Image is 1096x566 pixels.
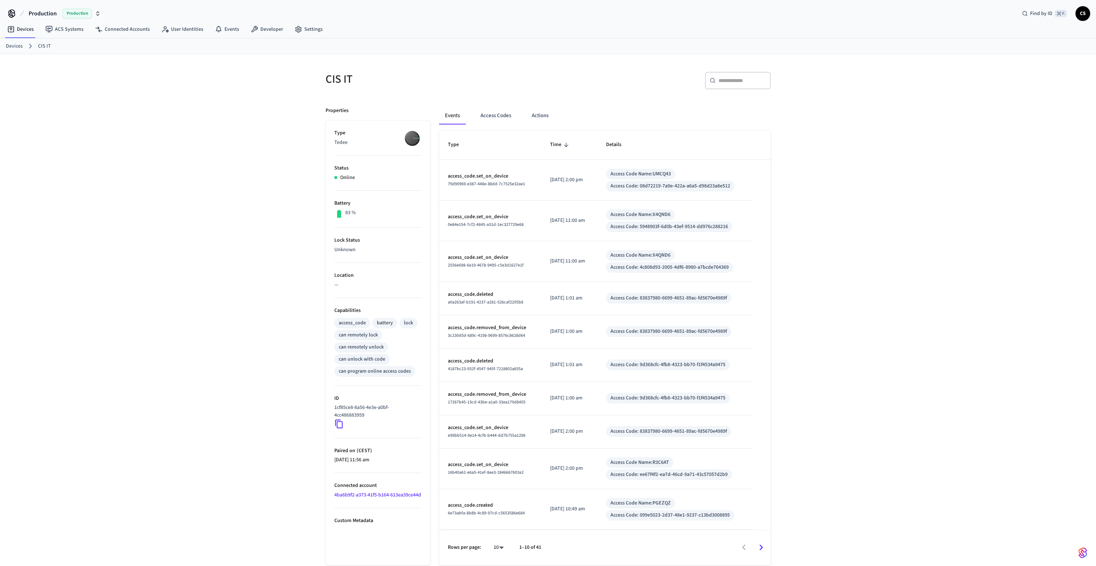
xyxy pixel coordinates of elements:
span: Production [29,9,57,18]
p: Properties [326,107,349,115]
div: Access Code: ee67f4f2-ea7d-46cd-9a71-43c57057d2b9 [610,471,728,479]
p: [DATE] 2:00 pm [550,176,588,184]
a: Devices [1,23,40,36]
p: access_code.set_on_device [448,424,532,432]
p: [DATE] 10:49 am [550,505,588,513]
p: Capabilities [334,307,421,314]
div: Find by ID⌘ K [1016,7,1073,20]
p: access_code.set_on_device [448,254,532,261]
div: Access Code Name: PGEZQZ [610,499,671,507]
a: Events [209,23,245,36]
span: 0e84e154-7cf2-4845-a31d-1ec327729e68 [448,221,524,228]
a: 4ba6b9f2-a373-41f5-b164-613ea39ce44d [334,491,421,499]
p: access_code.removed_from_device [448,324,532,332]
div: can remotely unlock [339,343,384,351]
div: Access Code Name: R3C6AT [610,459,669,466]
div: Access Code: 08d72219-7a9e-422a-a6a5-d98d23a8e512 [610,182,730,190]
img: Tedee Smart Lock [403,129,421,148]
p: 1–10 of 41 [519,544,541,551]
p: Rows per page: [448,544,481,551]
button: Access Codes [475,107,517,124]
p: [DATE] 1:01 am [550,294,588,302]
p: access_code.deleted [448,357,532,365]
span: 79d90969-e387-448e-88dd-7c7525e32ae1 [448,181,525,187]
span: 2556e698-6e19-4678-9495-c5e3d1627e1f [448,262,524,268]
div: Access Code: 5948903f-6d0b-43ef-9514-dd976c288216 [610,223,728,231]
div: Access Code: 9d368cfc-4fb8-4323-bb70-f1f4534a9475 [610,361,725,369]
p: — [334,281,421,289]
span: a0a263af-b191-4237-a281-526caf2205b8 [448,299,523,305]
p: Lock Status [334,237,421,244]
button: Go to next page [753,539,770,556]
div: Access Code: 4c808d93-2005-4df6-8980-a7bcde764369 [610,264,729,271]
div: Access Code: 83837980-6699-4651-89ac-fd5670e4989f [610,328,727,335]
p: Online [340,174,355,182]
h5: CIS IT [326,72,544,87]
a: Developer [245,23,289,36]
p: Status [334,164,421,172]
span: 16b40a61-e6a5-41ef-8ee3-2846667602e2 [448,469,524,476]
a: User Identities [156,23,209,36]
span: e99bb514-9e14-4cf6-b444-dd7b755a1296 [448,432,525,439]
div: Access Code Name: X4QND6 [610,252,670,259]
button: Actions [526,107,554,124]
p: Unknown [334,246,421,254]
p: [DATE] 1:00 am [550,394,588,402]
p: [DATE] 11:56 am [334,456,421,464]
p: [DATE] 2:00 pm [550,428,588,435]
div: 10 [490,542,508,553]
div: can unlock with code [339,355,385,363]
button: CS [1075,6,1090,21]
p: ID [334,395,421,402]
div: can remotely lock [339,331,378,339]
div: ant example [439,107,771,124]
span: Time [550,139,571,150]
div: battery [377,319,393,327]
span: Find by ID [1030,10,1052,17]
button: Events [439,107,466,124]
p: [DATE] 2:00 pm [550,465,588,472]
a: Settings [289,23,328,36]
p: Type [334,129,421,137]
div: access_code [339,319,366,327]
p: access_code.set_on_device [448,461,532,469]
span: 3c230d5d-689c-4198-9699-8576c8628d64 [448,332,525,339]
span: 17267b45-13cd-43be-a1a0-33ea170d8455 [448,399,525,405]
span: Production [63,9,92,18]
a: ACS Systems [40,23,89,36]
p: Tedee [334,139,421,146]
table: sticky table [439,130,771,529]
span: CS [1076,7,1089,20]
p: access_code.set_on_device [448,213,532,221]
p: [DATE] 1:01 am [550,361,588,369]
p: Custom Metadata [334,517,421,525]
p: Paired on [334,447,421,455]
div: Access Code Name: UMCQ43 [610,170,671,178]
p: Battery [334,200,421,207]
span: Details [606,139,631,150]
span: ⌘ K [1055,10,1067,17]
div: can program online access codes [339,368,411,375]
p: access_code.removed_from_device [448,391,532,398]
img: SeamLogoGradient.69752ec5.svg [1078,547,1087,559]
p: access_code.deleted [448,291,532,298]
div: Access Code: 83837980-6699-4651-89ac-fd5670e4989f [610,294,727,302]
p: Location [334,272,421,279]
p: Connected account [334,482,421,489]
p: [DATE] 11:00 am [550,217,588,224]
span: 4187bc23-932f-4547-945f-7218802a655a [448,366,523,372]
p: [DATE] 1:00 am [550,328,588,335]
span: 6e73abfa-8b8b-4c89-97cd-c5653586e684 [448,510,525,516]
a: Connected Accounts [89,23,156,36]
p: 83 % [345,209,356,217]
div: Access Code: 83837980-6699-4651-89ac-fd5670e4989f [610,428,727,435]
a: Devices [6,42,23,50]
span: ( CEST ) [355,447,372,454]
span: Type [448,139,468,150]
div: Access Code: 9d368cfc-4fb8-4323-bb70-f1f4534a9475 [610,394,725,402]
div: lock [404,319,413,327]
p: access_code.created [448,502,532,509]
div: Access Code Name: X4QND6 [610,211,670,219]
p: access_code.set_on_device [448,172,532,180]
p: 1cf85ce8-8a56-4e3e-a0bf-4cc486883959 [334,404,419,419]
